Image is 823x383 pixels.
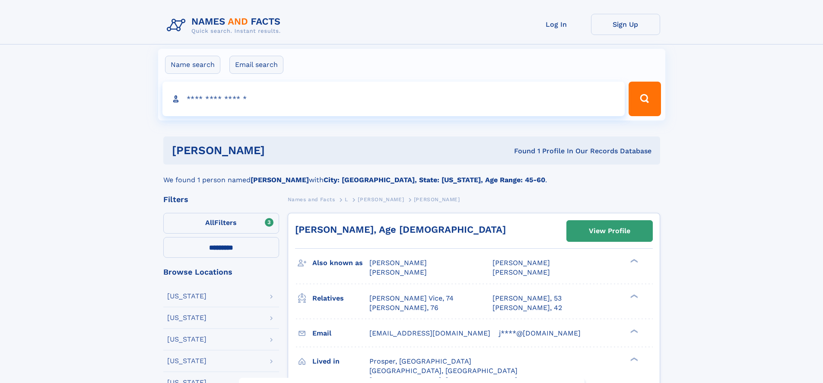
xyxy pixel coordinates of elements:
[628,328,639,334] div: ❯
[345,194,348,205] a: L
[628,293,639,299] div: ❯
[345,196,348,203] span: L
[369,268,427,276] span: [PERSON_NAME]
[312,291,369,306] h3: Relatives
[288,194,335,205] a: Names and Facts
[251,176,309,184] b: [PERSON_NAME]
[369,294,454,303] a: [PERSON_NAME] Vice, 74
[167,293,207,300] div: [US_STATE]
[414,196,460,203] span: [PERSON_NAME]
[163,196,279,203] div: Filters
[493,303,562,313] a: [PERSON_NAME], 42
[369,303,439,313] a: [PERSON_NAME], 76
[312,326,369,341] h3: Email
[591,14,660,35] a: Sign Up
[389,146,651,156] div: Found 1 Profile In Our Records Database
[324,176,545,184] b: City: [GEOGRAPHIC_DATA], State: [US_STATE], Age Range: 45-60
[493,268,550,276] span: [PERSON_NAME]
[312,354,369,369] h3: Lived in
[629,82,661,116] button: Search Button
[369,357,471,365] span: Prosper, [GEOGRAPHIC_DATA]
[172,145,390,156] h1: [PERSON_NAME]
[369,367,518,375] span: [GEOGRAPHIC_DATA], [GEOGRAPHIC_DATA]
[567,221,652,241] a: View Profile
[358,196,404,203] span: [PERSON_NAME]
[493,259,550,267] span: [PERSON_NAME]
[295,224,506,235] a: [PERSON_NAME], Age [DEMOGRAPHIC_DATA]
[369,259,427,267] span: [PERSON_NAME]
[522,14,591,35] a: Log In
[165,56,220,74] label: Name search
[167,358,207,364] div: [US_STATE]
[358,194,404,205] a: [PERSON_NAME]
[369,329,490,337] span: [EMAIL_ADDRESS][DOMAIN_NAME]
[205,218,214,227] span: All
[589,221,630,241] div: View Profile
[628,356,639,362] div: ❯
[493,294,562,303] a: [PERSON_NAME], 53
[163,268,279,276] div: Browse Locations
[167,336,207,343] div: [US_STATE]
[312,256,369,270] h3: Also known as
[163,213,279,234] label: Filters
[229,56,283,74] label: Email search
[162,82,625,116] input: search input
[167,314,207,321] div: [US_STATE]
[163,165,660,185] div: We found 1 person named with .
[163,14,288,37] img: Logo Names and Facts
[628,258,639,264] div: ❯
